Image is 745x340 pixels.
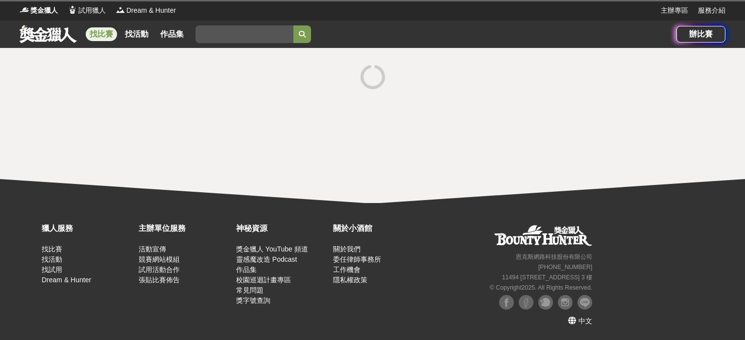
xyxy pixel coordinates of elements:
[86,27,117,41] a: 找比賽
[333,276,367,284] a: 隱私權政策
[68,5,77,15] img: Logo
[538,264,592,271] small: [PHONE_NUMBER]
[516,253,592,260] small: 恩克斯網路科技股份有限公司
[116,5,125,15] img: Logo
[42,276,91,284] a: Dream & Hunter
[333,266,360,273] a: 工作機會
[139,255,180,263] a: 競賽網站模組
[42,223,134,234] div: 獵人服務
[42,245,62,253] a: 找比賽
[558,295,573,310] img: Instagram
[538,295,553,310] img: Plurk
[490,284,592,291] small: © Copyright 2025 . All Rights Reserved.
[236,276,291,284] a: 校園巡迴計畫專區
[139,245,166,253] a: 活動宣傳
[68,5,106,16] a: Logo試用獵人
[20,5,29,15] img: Logo
[42,255,62,263] a: 找活動
[126,5,176,16] span: Dream & Hunter
[519,295,533,310] img: Facebook
[499,295,514,310] img: Facebook
[698,5,725,16] a: 服務介紹
[577,295,592,310] img: LINE
[139,276,180,284] a: 張貼比賽佈告
[236,296,270,304] a: 獎字號查詢
[236,286,264,294] a: 常見問題
[139,266,180,273] a: 試用活動合作
[578,317,592,325] span: 中文
[139,223,231,234] div: 主辦單位服務
[333,255,381,263] a: 委任律師事務所
[676,26,725,43] a: 辦比賽
[661,5,688,16] a: 主辦專區
[30,5,58,16] span: 獎金獵人
[502,274,592,281] small: 11494 [STREET_ADDRESS] 3 樓
[333,245,360,253] a: 關於我們
[156,27,188,41] a: 作品集
[116,5,176,16] a: LogoDream & Hunter
[20,5,58,16] a: Logo獎金獵人
[333,223,425,234] div: 關於小酒館
[236,255,297,263] a: 靈感魔改造 Podcast
[236,245,308,253] a: 獎金獵人 YouTube 頻道
[121,27,152,41] a: 找活動
[236,223,328,234] div: 神秘資源
[78,5,106,16] span: 試用獵人
[236,266,257,273] a: 作品集
[42,266,62,273] a: 找試用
